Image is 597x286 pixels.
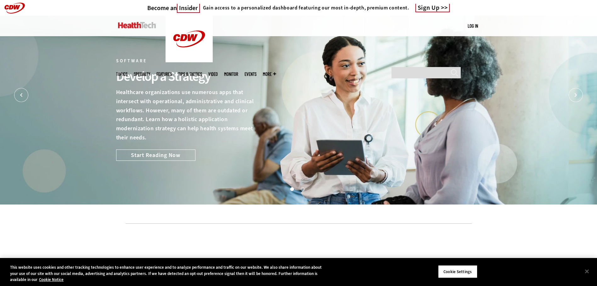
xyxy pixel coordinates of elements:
a: Log in [468,23,478,29]
a: Features [156,72,172,76]
a: Events [245,72,256,76]
button: 2 of 2 [301,187,304,190]
a: Tips & Tactics [178,72,202,76]
a: Start Reading Now [116,149,195,161]
span: Specialty [134,72,150,76]
a: Become anInsider [147,4,200,12]
h4: Gain access to a personalized dashboard featuring our most in-depth, premium content. [203,5,409,11]
button: Cookie Settings [438,265,477,278]
span: Topics [116,72,127,76]
img: Home [166,16,213,62]
a: More information about your privacy [39,277,64,282]
div: User menu [468,23,478,29]
iframe: advertisement [184,233,413,261]
div: Develop a Strategy [116,68,262,85]
button: Prev [14,88,28,102]
button: Close [580,264,594,278]
div: This website uses cookies and other tracking technologies to enhance user experience and to analy... [10,264,328,283]
button: 1 of 2 [290,187,293,190]
button: Next [569,88,583,102]
a: MonITor [224,72,238,76]
p: Healthcare organizations use numerous apps that intersect with operational, administrative and cl... [116,88,262,142]
h3: Become an [147,4,200,12]
a: Video [208,72,218,76]
a: Sign Up [415,4,450,12]
a: Gain access to a personalized dashboard featuring our most in-depth, premium content. [200,5,409,11]
a: CDW [166,57,213,64]
span: Insider [177,4,200,13]
span: More [263,72,276,76]
img: Home [118,22,156,28]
